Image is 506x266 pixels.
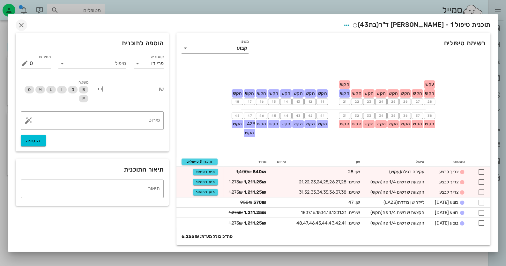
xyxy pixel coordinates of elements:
[339,120,350,128] div: הקש
[351,89,362,98] div: הקש
[292,113,304,119] button: 43
[304,113,316,119] button: 42
[383,200,398,205] span: (LAZB)
[424,89,435,98] div: הקש
[412,113,423,119] button: 37
[342,100,347,104] span: 21
[271,114,276,118] span: 45
[244,113,255,119] button: 47
[415,100,420,104] span: 27
[320,114,325,118] span: 41
[354,100,359,104] span: 22
[184,160,215,164] span: תיעוד 3 טיפולים
[291,157,365,167] th: שן
[370,199,424,206] div: לייזר שן בודדת
[268,89,279,98] div: הקש
[296,209,360,216] div: שיניים: 18,17,16,15,14,13,12,11,21
[363,89,375,98] div: הקש
[363,99,375,105] button: 23
[296,220,360,226] div: שיניים: 48,47,46,45,44,43,42,41
[351,113,362,119] button: 32
[424,80,435,89] div: עקש
[78,80,88,85] span: משטח
[182,43,249,53] div: משנןקבוע
[193,169,218,175] button: תיעוד טיפול
[401,121,410,127] span: הקש
[50,86,52,93] span: L
[39,55,51,59] label: מחיר ₪
[316,120,328,128] div: הקש
[280,113,292,119] button: 44
[61,86,62,93] span: I
[370,209,424,216] div: הקצעת שרשים 1/4 פה
[244,210,266,215] strong: 1,211.25₪
[233,121,242,127] span: הקש
[387,89,399,98] div: הקש
[244,129,255,137] div: הקש
[370,189,383,195] span: (הקש)
[196,180,215,184] span: תיעוד טיפול
[253,200,266,205] strong: 570₪
[401,91,410,96] span: הקש
[424,113,435,119] button: 38
[229,189,243,195] s: 1,275₪
[415,114,420,118] span: 37
[425,91,434,96] span: הקש
[26,138,41,144] span: הוספה
[339,80,350,89] div: הקש
[244,99,255,105] button: 17
[376,121,385,127] span: הקש
[256,120,267,128] div: הקש
[375,113,387,119] button: 34
[271,100,276,104] span: 15
[281,91,290,96] span: הקש
[280,120,292,128] div: הקש
[245,130,254,136] span: הקש
[316,89,328,98] div: הקש
[352,91,361,96] span: הקש
[281,121,290,127] span: הקש
[237,45,247,51] div: קבוע
[365,157,429,167] th: טיפול
[308,100,313,104] span: 12
[241,39,249,44] label: משנן
[244,189,266,195] strong: 1,211.25₪
[425,121,434,127] span: הקש
[269,91,278,96] span: הקש
[370,220,424,226] div: הקצעת שרשים 1/4 פה
[391,100,396,104] span: 25
[304,89,316,98] div: הקש
[413,121,422,127] span: הקש
[259,100,264,104] span: 16
[340,82,349,87] span: הקש
[370,179,383,185] span: (הקש)
[318,121,327,127] span: הקש
[316,113,328,119] button: 41
[229,210,243,215] s: 1,275₪
[28,86,31,93] span: O
[182,159,218,165] button: תיעוד 3 טיפולים
[280,99,292,105] button: 14
[294,121,302,127] span: הקש
[21,60,28,67] button: מחיר ₪ appended action
[269,121,278,127] span: הקש
[235,100,240,104] span: 18
[229,220,243,226] s: 1,275₪
[292,99,304,105] button: 13
[244,121,255,127] span: LAZB
[427,100,432,104] span: 28
[257,121,266,127] span: הקש
[39,86,42,93] span: M
[387,113,399,119] button: 35
[360,21,368,28] span: 43
[296,189,360,196] div: שיניים: 31,32,33,34,35,36,37,38
[427,114,432,118] span: 38
[295,114,301,118] span: 43
[339,89,350,98] div: הקש
[236,169,252,174] s: 1,400₪
[370,189,424,196] div: הקצעת שרשים 1/4 פה
[429,157,470,167] th: סטטוס
[256,89,267,98] div: הקש
[366,100,371,104] span: 23
[151,55,164,59] label: קטגוריה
